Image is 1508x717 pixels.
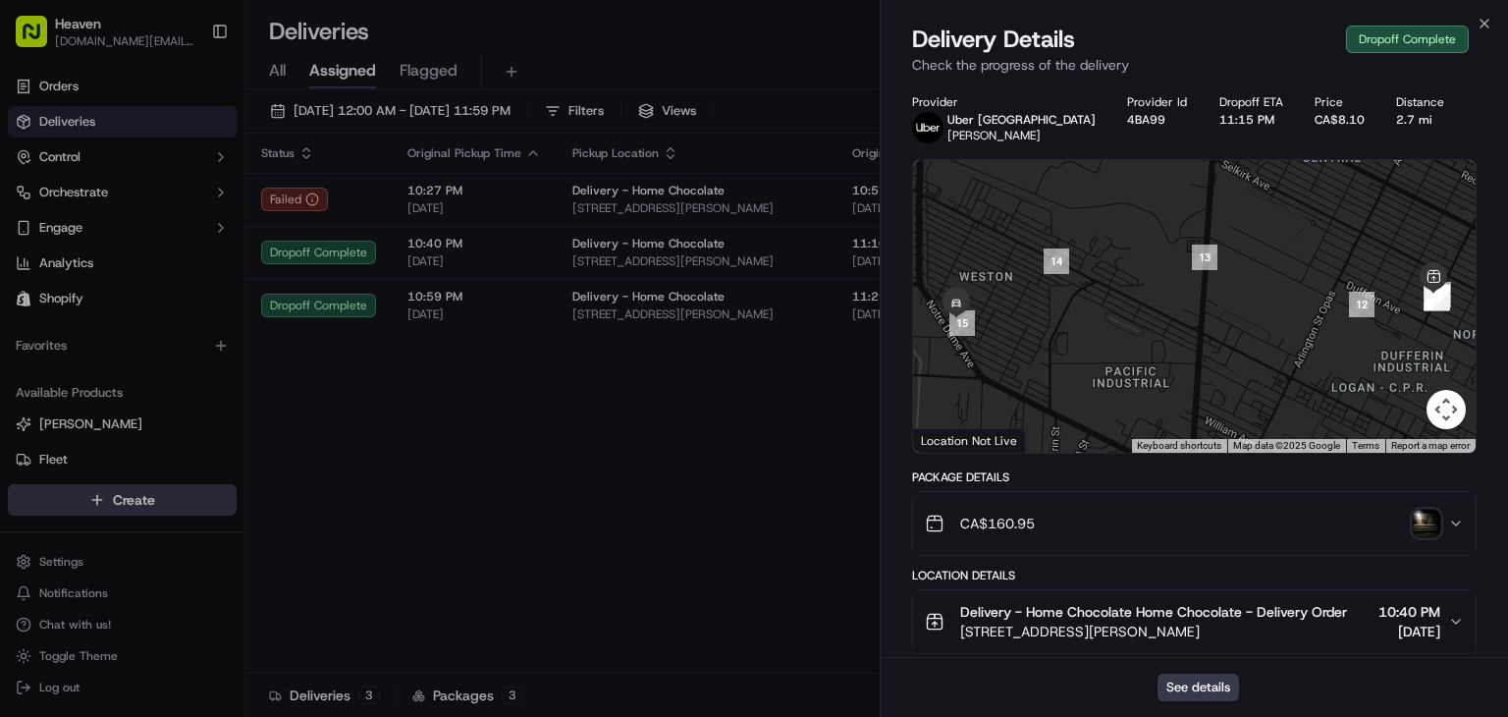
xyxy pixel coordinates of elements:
a: Open this area in Google Maps (opens a new window) [918,427,983,453]
div: 📗 [20,440,35,456]
div: 11:15 PM [1219,112,1283,128]
div: Location Details [912,568,1477,583]
span: Delivery - Home Chocolate Home Chocolate - Delivery Order [960,602,1347,622]
p: Uber [GEOGRAPHIC_DATA] [947,112,1096,128]
span: Map data ©2025 Google [1233,440,1340,451]
span: [DATE] [224,357,264,372]
div: 15 [949,310,975,336]
div: Price [1315,94,1365,110]
a: Report a map error [1391,440,1470,451]
span: Wisdom [PERSON_NAME] [61,357,209,372]
span: API Documentation [186,438,315,458]
button: Keyboard shortcuts [1137,439,1221,453]
span: [STREET_ADDRESS][PERSON_NAME] [960,622,1347,641]
img: 1736555255976-a54dd68f-1ca7-489b-9aae-adbdc363a1c4 [39,358,55,373]
span: CA$160.95 [960,514,1035,533]
div: 10 [1426,282,1451,307]
button: See details [1158,674,1239,701]
div: 2.7 mi [1396,112,1444,128]
div: 2 [1424,286,1449,311]
a: Powered byPylon [138,485,238,501]
div: Location Not Live [913,428,1026,453]
div: Dropoff ETA [1219,94,1283,110]
p: Check the progress of the delivery [912,55,1477,75]
button: CA$160.95photo_proof_of_delivery image [913,492,1476,555]
div: 12 [1349,292,1374,317]
div: We're available if you need us! [88,206,270,222]
a: 📗Knowledge Base [12,430,158,466]
div: Provider [912,94,1096,110]
button: 4BA99 [1127,112,1165,128]
button: See all [304,250,357,274]
span: Pylon [195,486,238,501]
div: CA$8.10 [1315,112,1365,128]
input: Got a question? Start typing here... [51,126,353,146]
div: Start new chat [88,187,322,206]
div: Package Details [912,469,1477,485]
span: Knowledge Base [39,438,150,458]
span: [DATE] [1378,622,1440,641]
span: 10:40 PM [1378,602,1440,622]
div: Distance [1396,94,1444,110]
img: Wisdom Oko [20,338,51,376]
button: Map camera controls [1427,390,1466,429]
span: [DATE] [174,303,214,319]
img: Brigitte Vinadas [20,285,51,316]
img: 1736555255976-a54dd68f-1ca7-489b-9aae-adbdc363a1c4 [20,187,55,222]
img: Google [918,427,983,453]
div: 💻 [166,440,182,456]
span: • [213,357,220,372]
img: photo_proof_of_delivery image [1413,510,1440,537]
a: 💻API Documentation [158,430,323,466]
span: • [163,303,170,319]
span: [PERSON_NAME] [61,303,159,319]
div: 11 [1425,284,1450,309]
img: Nash [20,19,59,58]
div: Provider Id [1127,94,1187,110]
div: Past conversations [20,254,132,270]
img: 8016278978528_b943e370aa5ada12b00a_72.png [41,187,77,222]
a: Terms (opens in new tab) [1352,440,1379,451]
img: 1736555255976-a54dd68f-1ca7-489b-9aae-adbdc363a1c4 [39,304,55,320]
span: Delivery Details [912,24,1075,55]
button: Start new chat [334,193,357,216]
p: Welcome 👋 [20,78,357,109]
img: uber-new-logo.jpeg [912,112,943,143]
div: 14 [1044,248,1069,274]
span: [PERSON_NAME] [947,128,1041,143]
button: Delivery - Home Chocolate Home Chocolate - Delivery Order[STREET_ADDRESS][PERSON_NAME]10:40 PM[DATE] [913,590,1476,653]
div: 13 [1192,245,1217,270]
